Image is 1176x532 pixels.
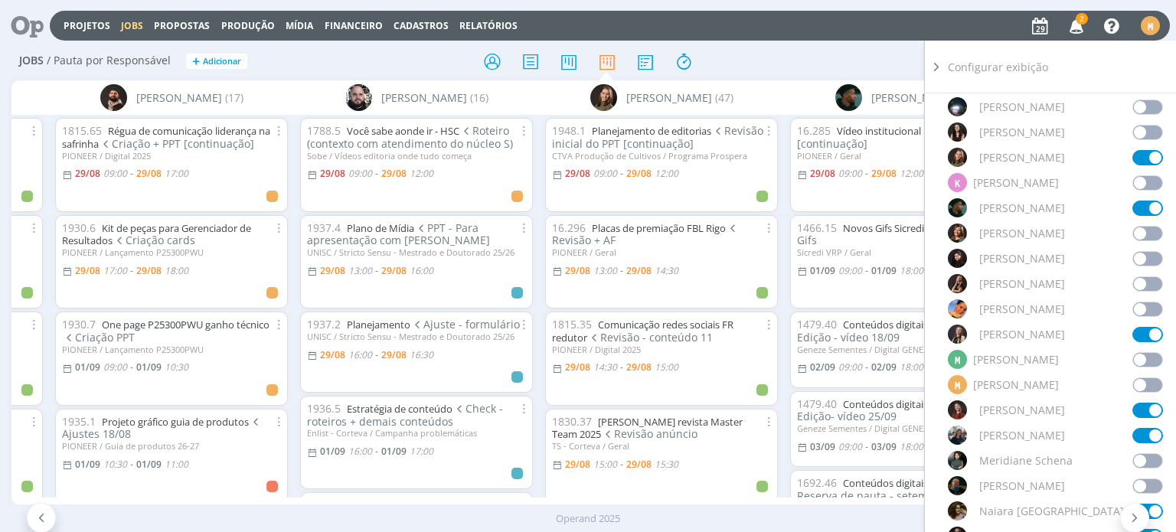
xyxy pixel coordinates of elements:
span: / Pauta por Responsável [47,54,171,67]
span: Meridiane Schena [979,452,1073,468]
span: 1815.65 [62,123,102,138]
: 29/08 [381,348,407,361]
: 11:00 [165,458,188,471]
span: 1936.5 [307,401,341,416]
: 29/08 [320,348,345,361]
: 09:00 [838,361,862,374]
: 18:00 [900,264,923,277]
img: J [948,148,967,167]
span: [PERSON_NAME] [973,351,1059,367]
span: 1830.37 [552,414,592,429]
a: [PERSON_NAME] revista Master Team 2025 [552,415,743,442]
: 16:00 [410,264,433,277]
: - [130,266,133,276]
img: M [948,451,967,470]
: 13:00 [593,264,617,277]
img: L [948,224,967,243]
: 29/08 [381,167,407,180]
: 18:00 [900,440,923,453]
div: CTVA Produção de Cultivos / Programa Prospera [552,151,771,161]
: 29/08 [75,264,100,277]
span: [PERSON_NAME] [136,90,222,106]
: 10:30 [103,458,127,471]
button: Cadastros [389,20,453,32]
a: Kit de peças para Gerenciador de Resultados [62,221,251,248]
a: Relatórios [459,19,518,32]
div: PIONEER / Geral [797,151,1016,161]
span: 1935.1 [62,414,96,429]
span: Animação dos Gifs [797,220,1009,248]
span: 1948.1 [552,123,586,138]
: 29/08 [320,264,345,277]
span: [PERSON_NAME] [979,402,1065,418]
div: UNISC / Stricto Sensu - Mestrado e Doutorado 25/26 [307,247,526,257]
a: Conteúdos digitais de Setembro [843,476,989,490]
: 29/08 [626,167,652,180]
a: Plano de Mídia [347,221,414,235]
div: PIONEER / Lançamento P25300PWU [62,247,281,257]
span: 1479.40 [797,397,837,411]
div: Geneze Sementes / Digital GENEZE [797,423,1016,433]
: 29/08 [381,264,407,277]
: - [865,266,868,276]
: 01/09 [381,445,407,458]
span: Reserva de pauta - setembro [797,475,1002,503]
a: Mídia [286,19,313,32]
span: Jobs [19,54,44,67]
span: Propostas [154,19,210,32]
span: 16.285 [797,123,831,138]
: 16:00 [348,348,372,361]
a: Comunicação redes sociais FR redutor [552,318,733,344]
span: Criação + PPT [continuação] [99,136,254,151]
span: [PERSON_NAME] [871,90,957,106]
: - [130,460,133,469]
span: 1479.40 [797,317,837,331]
: 17:00 [410,445,433,458]
: 12:00 [410,167,433,180]
: 09:00 [838,264,862,277]
div: Sobe / Vídeos editoria onde tudo começa [307,151,526,161]
img: L [948,274,967,293]
div: PIONEER / Guia de produtos 26-27 [62,441,281,451]
img: M [948,400,967,419]
: - [620,266,623,276]
div: Enlist - Corteva / Campanha problemáticas [307,428,526,438]
span: 2 [1076,13,1088,24]
a: Financeiro [325,19,383,32]
span: + [192,54,200,70]
: 17:00 [103,264,127,277]
a: Planejamento de editorias [592,124,711,138]
span: Revisão anúncio [601,426,697,441]
span: PPT - Para apresentação com [PERSON_NAME] [307,220,490,248]
: 29/08 [626,361,652,374]
a: Novos Gifs Sicredi [843,221,924,235]
a: Placas de premiação FBL Rigo [592,221,726,235]
: 13:00 [348,264,372,277]
span: [PERSON_NAME] [626,90,712,106]
button: M [1140,12,1161,39]
: 09:00 [593,167,617,180]
: 29/08 [75,167,100,180]
button: Produção [217,20,279,32]
: - [865,442,868,452]
a: Jobs [121,19,143,32]
: 18:00 [900,361,923,374]
: - [375,169,378,178]
a: Régua de comunicação liderança na safrinha [62,124,270,151]
a: Projetos [64,19,110,32]
span: [PERSON_NAME] [979,124,1065,140]
span: 1930.7 [62,317,96,331]
span: Revisão inicial do PPT [continuação] [552,123,763,151]
: - [130,169,133,178]
div: K [948,173,967,192]
: 29/08 [565,167,590,180]
: 10:30 [165,361,188,374]
a: Projeto gráfico guia de produtos [102,415,249,429]
: 01/09 [75,458,100,471]
span: [PERSON_NAME] [979,225,1065,241]
a: Conteúdos digitais de Setembro [843,318,989,331]
div: PIONEER / Digital 2025 [62,151,281,161]
img: M [948,426,967,445]
span: [PERSON_NAME] [979,326,1065,342]
a: Produção [221,19,275,32]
